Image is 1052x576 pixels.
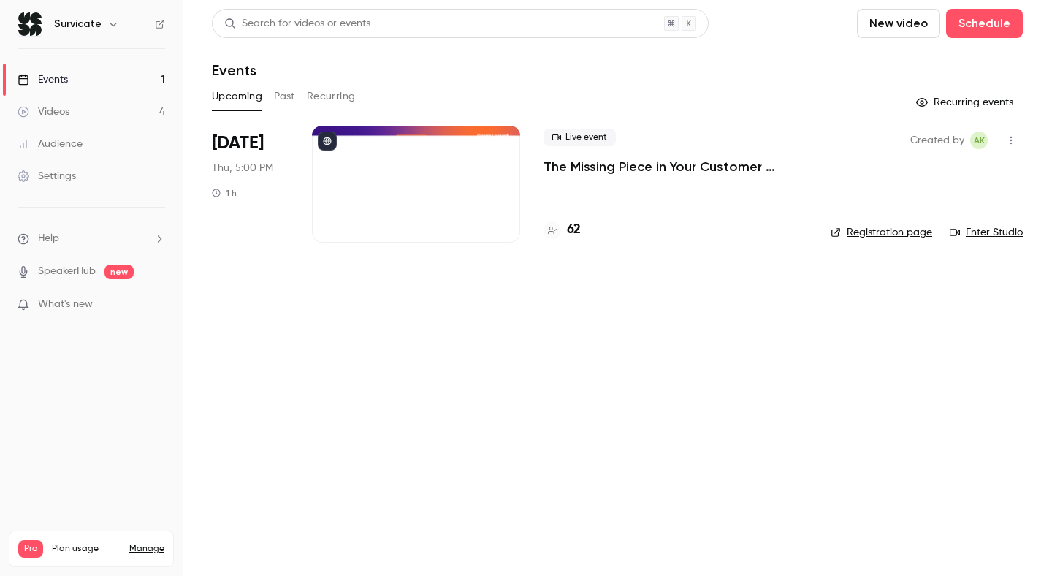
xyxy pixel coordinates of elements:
span: Pro [18,540,43,558]
span: AK [974,132,985,149]
span: [DATE] [212,132,264,155]
img: Survicate [18,12,42,36]
iframe: Noticeable Trigger [148,298,165,311]
div: Oct 2 Thu, 11:00 AM (America/New York) [212,126,289,243]
div: Search for videos or events [224,16,370,31]
button: Schedule [946,9,1023,38]
div: 1 h [212,187,237,199]
span: Help [38,231,59,246]
h4: 62 [567,220,581,240]
span: Live event [544,129,616,146]
span: Thu, 5:00 PM [212,161,273,175]
div: Audience [18,137,83,151]
a: SpeakerHub [38,264,96,279]
h6: Survicate [54,17,102,31]
span: What's new [38,297,93,312]
span: Aleksandra Korczyńska [970,132,988,149]
button: Past [274,85,295,108]
a: 62 [544,220,581,240]
button: New video [857,9,940,38]
button: Recurring [307,85,356,108]
div: Events [18,72,68,87]
span: Created by [910,132,964,149]
button: Recurring events [910,91,1023,114]
a: Manage [129,543,164,555]
li: help-dropdown-opener [18,231,165,246]
div: Settings [18,169,76,183]
span: Plan usage [52,543,121,555]
a: The Missing Piece in Your Customer Journey: Zero-party Survey Data [544,158,807,175]
h1: Events [212,61,256,79]
div: Videos [18,105,69,119]
a: Enter Studio [950,225,1023,240]
a: Registration page [831,225,932,240]
span: new [104,265,134,279]
button: Upcoming [212,85,262,108]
